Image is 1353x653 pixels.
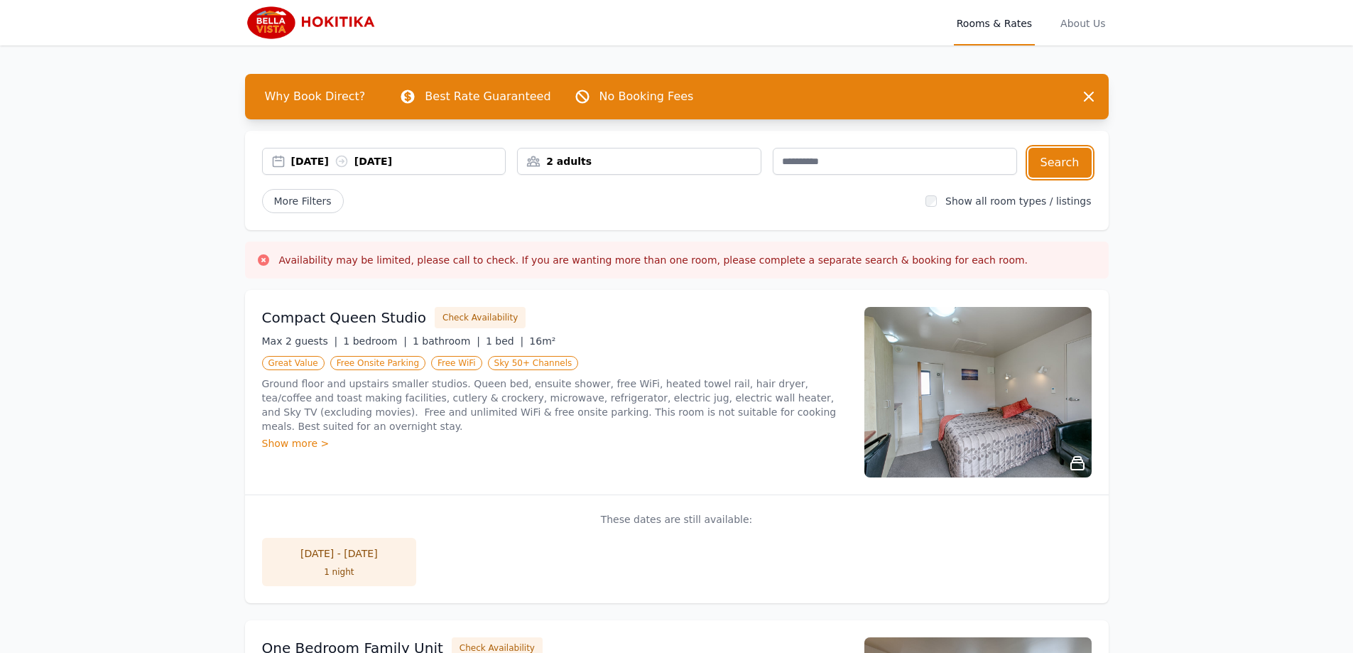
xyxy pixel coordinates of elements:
p: Ground floor and upstairs smaller studios. Queen bed, ensuite shower, free WiFi, heated towel rai... [262,377,847,433]
div: [DATE] [DATE] [291,154,506,168]
p: Best Rate Guaranteed [425,88,550,105]
span: Free Onsite Parking [330,356,425,370]
div: 2 adults [518,154,761,168]
img: Bella Vista Hokitika [245,6,382,40]
span: 1 bedroom | [343,335,407,347]
h3: Availability may be limited, please call to check. If you are wanting more than one room, please ... [279,253,1028,267]
div: [DATE] - [DATE] [276,546,403,561]
div: 1 night [276,566,403,578]
p: No Booking Fees [599,88,694,105]
span: More Filters [262,189,344,213]
button: Search [1028,148,1092,178]
button: Check Availability [435,307,526,328]
h3: Compact Queen Studio [262,308,427,328]
span: 1 bed | [486,335,523,347]
label: Show all room types / listings [945,195,1091,207]
span: 1 bathroom | [413,335,480,347]
span: Why Book Direct? [254,82,377,111]
div: Show more > [262,436,847,450]
span: Great Value [262,356,325,370]
span: Max 2 guests | [262,335,338,347]
span: Free WiFi [431,356,482,370]
span: 16m² [529,335,555,347]
span: Sky 50+ Channels [488,356,579,370]
p: These dates are still available: [262,512,1092,527]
